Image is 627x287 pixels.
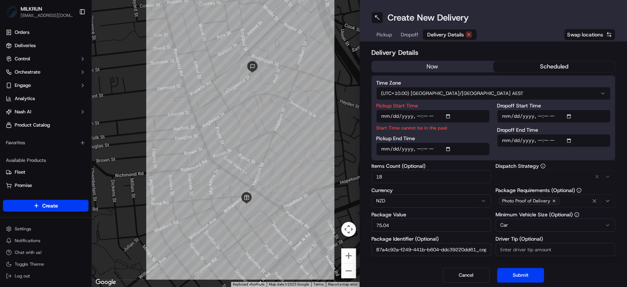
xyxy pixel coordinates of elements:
[15,69,40,75] span: Orchestrate
[15,273,30,279] span: Log out
[3,40,89,52] a: Deliveries
[15,122,50,128] span: Product Catalog
[15,95,35,102] span: Analytics
[3,235,89,246] button: Notifications
[496,163,615,169] label: Dispatch Strategy
[497,127,610,132] label: Dropoff End Time
[401,31,418,38] span: Dropoff
[376,124,490,131] p: Start Time cannot be in the past
[372,61,493,72] button: now
[6,169,86,176] a: Fleet
[3,106,89,118] button: Nash AI
[15,182,32,189] span: Promise
[3,66,89,78] button: Orchestrate
[21,13,73,18] button: [EMAIL_ADDRESS][DOMAIN_NAME]
[15,226,31,232] span: Settings
[496,188,615,193] label: Package Requirements (Optional)
[3,119,89,131] a: Product Catalog
[341,263,356,278] button: Zoom out
[3,200,89,212] button: Create
[371,163,491,169] label: Items Count (Optional)
[371,243,491,256] input: Enter package identifier
[371,47,616,58] h2: Delivery Details
[540,163,545,169] button: Dispatch Strategy
[376,80,611,85] label: Time Zone
[15,42,36,49] span: Deliveries
[388,12,469,24] h1: Create New Delivery
[3,259,89,269] button: Toggle Theme
[94,277,118,287] a: Open this area in Google Maps (opens a new window)
[371,212,491,217] label: Package Value
[15,238,40,244] span: Notifications
[15,82,31,89] span: Engage
[497,268,544,283] button: Submit
[3,271,89,281] button: Log out
[94,277,118,287] img: Google
[564,29,615,40] button: Swap locations
[233,282,264,287] button: Keyboard shortcuts
[567,31,603,38] span: Swap locations
[3,166,89,178] button: Fleet
[3,26,89,38] a: Orders
[3,3,76,21] button: MILKRUNMILKRUN[EMAIL_ADDRESS][DOMAIN_NAME]
[496,212,615,217] label: Minimum Vehicle Size (Optional)
[15,29,29,36] span: Orders
[313,282,324,286] a: Terms (opens in new tab)
[3,155,89,166] div: Available Products
[371,236,491,241] label: Package Identifier (Optional)
[371,170,491,183] input: Enter number of items
[371,219,491,232] input: Enter package value
[15,261,44,267] span: Toggle Theme
[3,247,89,258] button: Chat with us!
[15,169,25,176] span: Fleet
[496,236,615,241] label: Driver Tip (Optional)
[576,188,581,193] button: Package Requirements (Optional)
[328,282,357,286] a: Report a map error
[376,31,392,38] span: Pickup
[15,249,42,255] span: Chat with us!
[502,198,550,204] span: Photo Proof of Delivery
[3,79,89,91] button: Engage
[6,182,86,189] a: Promise
[376,136,490,141] label: Pickup End Time
[341,248,356,263] button: Zoom in
[496,194,615,208] button: Photo Proof of Delivery
[443,268,490,283] button: Cancel
[497,103,610,108] label: Dropoff Start Time
[3,53,89,65] button: Control
[3,180,89,191] button: Promise
[341,222,356,237] button: Map camera controls
[493,61,615,72] button: scheduled
[15,56,30,62] span: Control
[21,5,42,13] button: MILKRUN
[3,224,89,234] button: Settings
[376,103,490,108] label: Pickup Start Time
[15,109,31,115] span: Nash AI
[3,137,89,149] div: Favorites
[371,188,491,193] label: Currency
[269,282,309,286] span: Map data ©2025 Google
[3,93,89,104] a: Analytics
[6,6,18,18] img: MILKRUN
[427,31,464,38] span: Delivery Details
[574,212,579,217] button: Minimum Vehicle Size (Optional)
[42,202,58,209] span: Create
[496,243,615,256] input: Enter driver tip amount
